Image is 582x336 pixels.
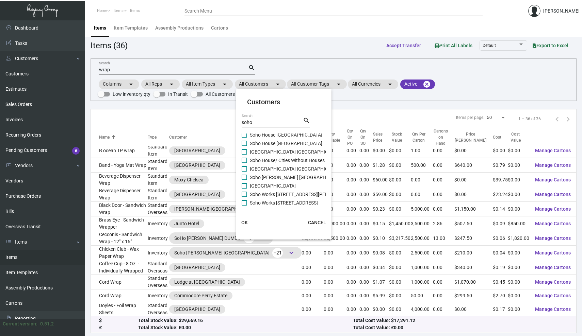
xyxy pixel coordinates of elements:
[303,216,332,229] button: CANCEL
[3,320,37,328] div: Current version:
[308,220,326,225] span: CANCEL
[250,148,343,156] span: [GEOGRAPHIC_DATA] [GEOGRAPHIC_DATA]
[250,131,322,139] span: Soho House [GEOGRAPHIC_DATA]
[250,207,309,215] span: Soho Works 875 [US_STATE]
[250,190,354,198] span: Soho Works [STREET_ADDRESS][PERSON_NAME]
[40,320,54,328] div: 0.51.2
[247,97,321,107] mat-card-title: Customers
[250,156,325,164] span: Soho House/ Cities Without Houses
[250,165,343,173] span: [GEOGRAPHIC_DATA] [GEOGRAPHIC_DATA]
[303,117,310,125] mat-icon: search
[233,216,255,229] button: OK
[250,173,345,181] span: Soho [PERSON_NAME] [GEOGRAPHIC_DATA]
[250,182,296,190] span: [GEOGRAPHIC_DATA]
[250,199,318,207] span: Soho Works [STREET_ADDRESS]
[241,220,248,225] span: OK
[250,139,322,147] span: Soho House [GEOGRAPHIC_DATA]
